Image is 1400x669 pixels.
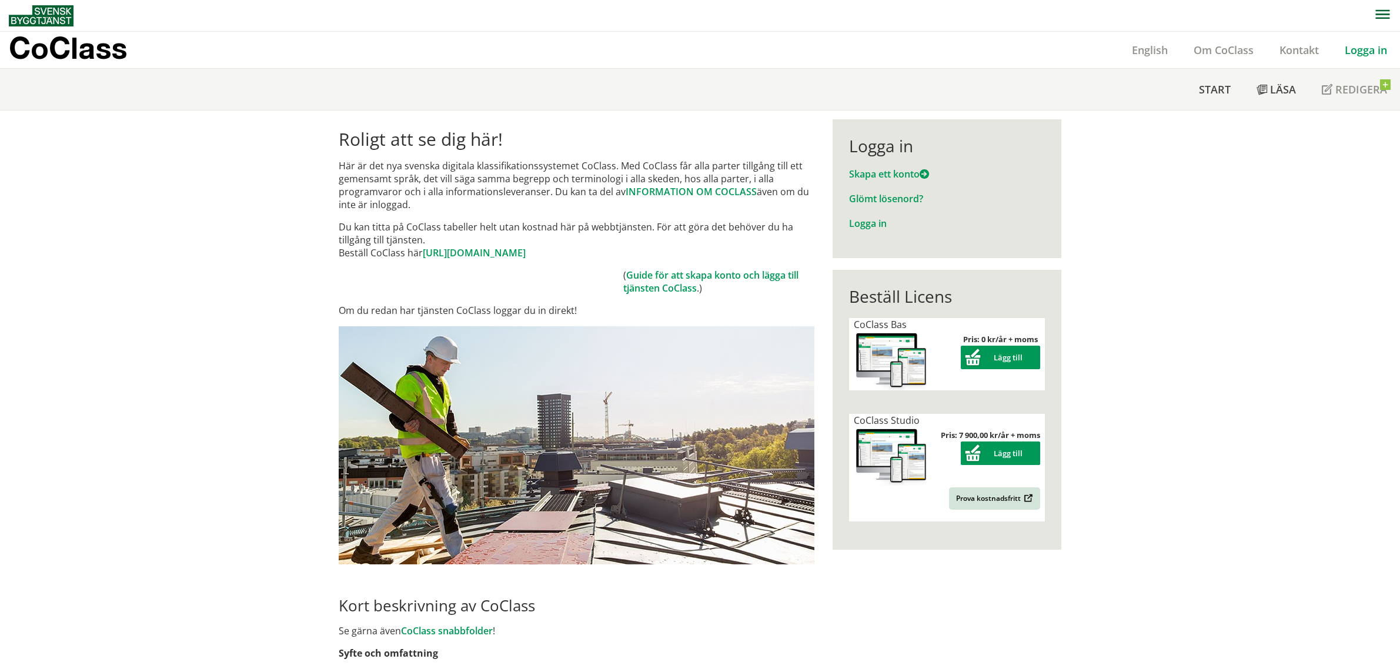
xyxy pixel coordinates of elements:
img: Svensk Byggtjänst [9,5,73,26]
img: login.jpg [339,326,814,564]
span: CoClass Bas [854,318,907,331]
a: Start [1186,69,1244,110]
strong: Pris: 7 900,00 kr/år + moms [941,430,1040,440]
a: Lägg till [961,352,1040,363]
p: CoClass [9,41,127,55]
a: CoClass snabbfolder [401,624,493,637]
p: Om du redan har tjänsten CoClass loggar du in direkt! [339,304,814,317]
img: Outbound.png [1022,494,1033,503]
span: CoClass Studio [854,414,920,427]
span: Läsa [1270,82,1296,96]
div: Beställ Licens [849,286,1045,306]
a: Logga in [849,217,887,230]
p: Här är det nya svenska digitala klassifikationssystemet CoClass. Med CoClass får alla parter till... [339,159,814,211]
h2: Kort beskrivning av CoClass [339,596,814,615]
strong: Pris: 0 kr/år + moms [963,334,1038,344]
strong: Syfte och omfattning [339,647,438,660]
p: Du kan titta på CoClass tabeller helt utan kostnad här på webbtjänsten. För att göra det behöver ... [339,220,814,259]
button: Lägg till [961,346,1040,369]
img: coclass-license.jpg [854,427,929,486]
a: Om CoClass [1181,43,1267,57]
a: Skapa ett konto [849,168,929,180]
a: Glömt lösenord? [849,192,923,205]
p: Se gärna även ! [339,624,814,637]
td: ( .) [623,269,814,295]
a: [URL][DOMAIN_NAME] [423,246,526,259]
a: CoClass [9,32,152,68]
a: Lägg till [961,448,1040,459]
a: Logga in [1332,43,1400,57]
a: English [1119,43,1181,57]
h1: Roligt att se dig här! [339,129,814,150]
button: Lägg till [961,441,1040,465]
span: Start [1199,82,1231,96]
img: coclass-license.jpg [854,331,929,390]
a: Guide för att skapa konto och lägga till tjänsten CoClass [623,269,798,295]
a: Kontakt [1267,43,1332,57]
a: INFORMATION OM COCLASS [626,185,757,198]
div: Logga in [849,136,1045,156]
a: Läsa [1244,69,1309,110]
a: Prova kostnadsfritt [949,487,1040,510]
